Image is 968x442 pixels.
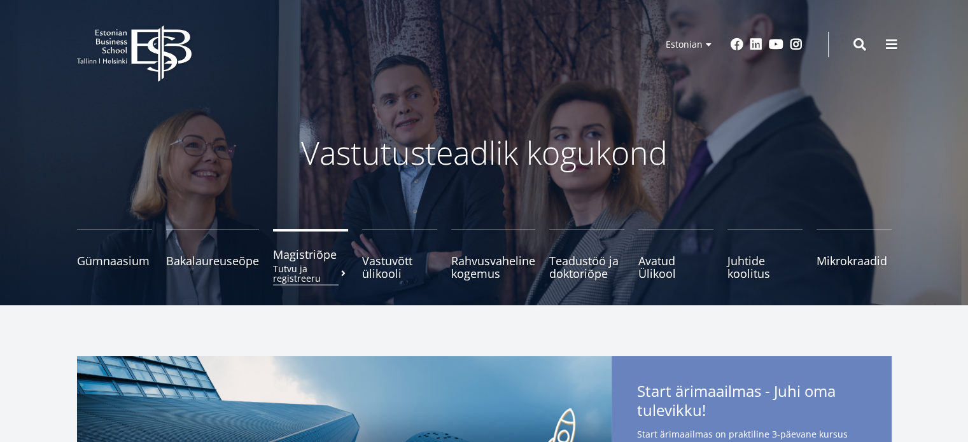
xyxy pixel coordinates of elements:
[817,254,892,267] span: Mikrokraadid
[77,254,152,267] span: Gümnaasium
[817,229,892,280] a: Mikrokraadid
[549,254,624,280] span: Teadustöö ja doktoriõpe
[727,254,803,280] span: Juhtide koolitus
[790,38,803,51] a: Instagram
[362,229,437,280] a: Vastuvõtt ülikooli
[273,264,348,283] small: Tutvu ja registreeru
[166,254,259,267] span: Bakalaureuseõpe
[166,229,259,280] a: Bakalaureuseõpe
[451,229,535,280] a: Rahvusvaheline kogemus
[637,401,706,420] span: tulevikku!
[731,38,743,51] a: Facebook
[638,229,713,280] a: Avatud Ülikool
[549,229,624,280] a: Teadustöö ja doktoriõpe
[769,38,783,51] a: Youtube
[147,134,822,172] p: Vastutusteadlik kogukond
[77,229,152,280] a: Gümnaasium
[273,248,348,261] span: Magistriõpe
[638,254,713,280] span: Avatud Ülikool
[273,229,348,280] a: MagistriõpeTutvu ja registreeru
[750,38,762,51] a: Linkedin
[362,254,437,280] span: Vastuvõtt ülikooli
[727,229,803,280] a: Juhtide koolitus
[637,382,866,424] span: Start ärimaailmas - Juhi oma
[451,254,535,280] span: Rahvusvaheline kogemus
